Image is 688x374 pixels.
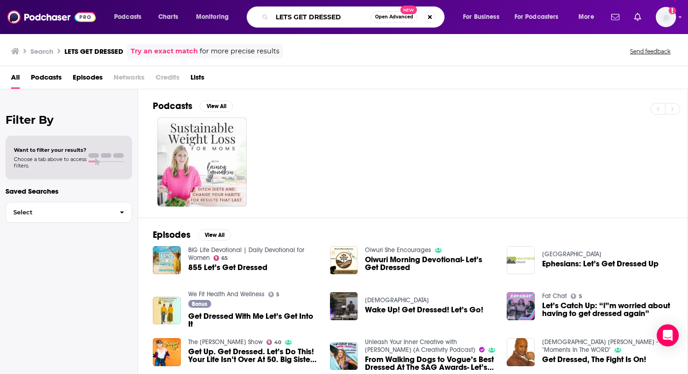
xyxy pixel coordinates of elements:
h2: Podcasts [153,100,192,112]
svg: Add a profile image [669,7,676,14]
a: We Fit Health And Wellness [188,290,265,298]
a: Oiwuri She Encourages [365,246,431,254]
img: User Profile [656,7,676,27]
span: 40 [274,340,281,345]
span: For Podcasters [515,11,559,23]
a: Show notifications dropdown [630,9,645,25]
span: 65 [221,256,228,260]
a: Wake Up! Get Dressed! Let’s Go! [365,306,483,314]
img: Get Dressed With Me Let’s Get Into It [153,297,181,325]
span: For Business [463,11,499,23]
a: From Walking Dogs to Vogue’s Best Dressed At The SAG Awards- Let’s Talk Making It w/ Michelle Mer... [365,356,496,371]
h2: Filter By [6,113,132,127]
button: Send feedback [627,47,673,55]
img: From Walking Dogs to Vogue’s Best Dressed At The SAG Awards- Let’s Talk Making It w/ Michelle Mer... [330,342,358,370]
a: Austin Life Church [365,296,429,304]
a: Charts [152,10,184,24]
span: Open Advanced [375,15,413,19]
img: Let’s Catch Up: “l”m worried about having to get dressed again” [507,292,535,320]
span: Podcasts [114,11,141,23]
img: Wake Up! Get Dressed! Let’s Go! [330,292,358,320]
a: Get Dressed With Me Let’s Get Into It [188,312,319,328]
span: for more precise results [200,46,279,57]
a: Pastor Larry Sartin - "Moments In The WORD" [542,338,658,354]
a: Episodes [73,70,103,89]
a: All [11,70,20,89]
span: 5 [579,294,582,299]
a: 40 [266,339,282,345]
button: Select [6,202,132,223]
button: View All [198,230,231,241]
button: open menu [190,10,241,24]
h3: Search [30,47,53,56]
a: Get Dressed, The Fight Is On! [542,356,646,363]
a: 855 Let’s Get Dressed [188,264,267,271]
a: Unleash Your Inner Creative with Lauren LoGrasso (A Creativity Podcast) [365,338,475,354]
a: Ephesians: Let’s Get Dressed Up [542,260,659,268]
a: Oiwuri Morning Devotional- Let’s Get Dressed [365,256,496,271]
span: Charts [158,11,178,23]
span: Get Up. Get Dressed. Let’s Do This! Your Life Isn’t Over At 50. Big Sister Tough Love With [PERSO... [188,348,319,363]
a: PodcastsView All [153,100,233,112]
span: Select [6,209,112,215]
img: Ephesians: Let’s Get Dressed Up [507,246,535,274]
span: More [578,11,594,23]
a: The Angie Lee Show [188,338,263,346]
a: Fat Chat [542,292,567,300]
span: New [400,6,417,14]
a: Lists [191,70,204,89]
span: 5 [276,293,279,297]
img: Get Up. Get Dressed. Let’s Do This! Your Life Isn’t Over At 50. Big Sister Tough Love With Caroli... [153,338,181,366]
h2: Episodes [153,229,191,241]
button: open menu [509,10,572,24]
a: BIG Life Devotional | Daily Devotional for Women [188,246,304,262]
span: Bonus [192,301,207,307]
span: Monitoring [196,11,229,23]
a: 5 [571,293,582,299]
a: Get Up. Get Dressed. Let’s Do This! Your Life Isn’t Over At 50. Big Sister Tough Love With Caroli... [188,348,319,363]
a: Let’s Catch Up: “l”m worried about having to get dressed again” [542,302,673,317]
button: open menu [572,10,606,24]
button: Open AdvancedNew [371,12,417,23]
div: Search podcasts, credits, & more... [255,6,453,28]
span: From Walking Dogs to Vogue’s Best Dressed At The SAG Awards- Let’s Talk Making It w/ [PERSON_NAME] [365,356,496,371]
div: Open Intercom Messenger [657,324,679,346]
span: Logged in as alignPR [656,7,676,27]
input: Search podcasts, credits, & more... [272,10,371,24]
span: Credits [156,70,179,89]
button: open menu [457,10,511,24]
img: Podchaser - Follow, Share and Rate Podcasts [7,8,96,26]
a: Podcasts [31,70,62,89]
img: Oiwuri Morning Devotional- Let’s Get Dressed [330,246,358,274]
a: Show notifications dropdown [607,9,623,25]
img: Get Dressed, The Fight Is On! [507,338,535,366]
a: High Pointe Church [542,250,601,258]
a: EpisodesView All [153,229,231,241]
a: 5 [268,292,280,297]
img: 855 Let’s Get Dressed [153,246,181,274]
a: 65 [214,255,228,261]
span: Choose a tab above to access filters. [14,156,87,169]
button: Show profile menu [656,7,676,27]
button: View All [200,101,233,112]
h3: LETS GET DRESSED [64,47,123,56]
span: Want to filter your results? [14,147,87,153]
